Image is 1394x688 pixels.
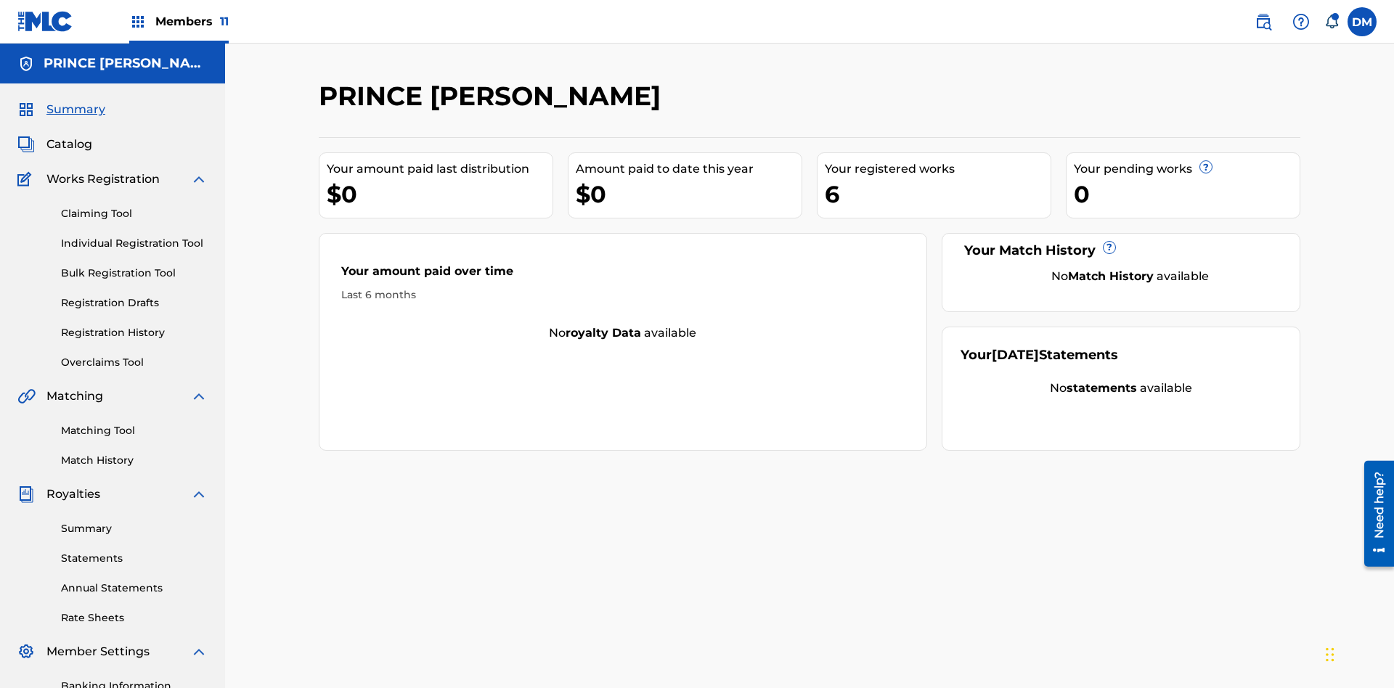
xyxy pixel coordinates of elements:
[1074,160,1300,178] div: Your pending works
[1326,633,1334,676] div: Drag
[220,15,229,28] span: 11
[825,178,1051,210] div: 6
[341,287,905,303] div: Last 6 months
[17,643,35,660] img: Member Settings
[17,388,36,405] img: Matching
[61,266,208,281] a: Bulk Registration Tool
[46,486,100,503] span: Royalties
[341,263,905,287] div: Your amount paid over time
[61,295,208,311] a: Registration Drafts
[825,160,1051,178] div: Your registered works
[1348,7,1377,36] div: User Menu
[190,643,208,660] img: expand
[46,136,92,153] span: Catalog
[327,178,553,210] div: $0
[129,13,147,30] img: Top Rightsholders
[992,347,1039,363] span: [DATE]
[319,324,926,342] div: No available
[17,136,92,153] a: CatalogCatalog
[17,101,35,118] img: Summary
[61,521,208,536] a: Summary
[1353,455,1394,574] iframe: Resource Center
[576,178,802,210] div: $0
[61,325,208,340] a: Registration History
[155,13,229,30] span: Members
[61,551,208,566] a: Statements
[1249,7,1278,36] a: Public Search
[961,345,1118,365] div: Your Statements
[17,55,35,73] img: Accounts
[17,171,36,188] img: Works Registration
[961,241,1282,261] div: Your Match History
[1287,7,1316,36] div: Help
[46,101,105,118] span: Summary
[1321,618,1394,688] iframe: Chat Widget
[46,388,103,405] span: Matching
[190,388,208,405] img: expand
[17,11,73,32] img: MLC Logo
[1292,13,1310,30] img: help
[1068,269,1154,283] strong: Match History
[190,171,208,188] img: expand
[979,268,1282,285] div: No available
[46,643,150,660] span: Member Settings
[61,236,208,251] a: Individual Registration Tool
[61,206,208,221] a: Claiming Tool
[319,80,668,112] h2: PRINCE [PERSON_NAME]
[1067,381,1137,395] strong: statements
[327,160,553,178] div: Your amount paid last distribution
[61,423,208,438] a: Matching Tool
[17,486,35,503] img: Royalties
[1255,13,1272,30] img: search
[190,486,208,503] img: expand
[1324,15,1339,29] div: Notifications
[61,581,208,596] a: Annual Statements
[17,101,105,118] a: SummarySummary
[1074,178,1300,210] div: 0
[1104,242,1115,253] span: ?
[61,355,208,370] a: Overclaims Tool
[576,160,802,178] div: Amount paid to date this year
[961,380,1282,397] div: No available
[61,453,208,468] a: Match History
[17,136,35,153] img: Catalog
[44,55,208,72] h5: PRINCE MCTESTERSON
[566,326,641,340] strong: royalty data
[1200,161,1212,173] span: ?
[61,610,208,626] a: Rate Sheets
[46,171,160,188] span: Works Registration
